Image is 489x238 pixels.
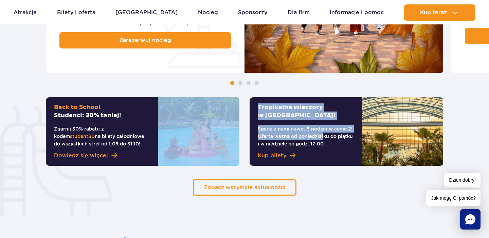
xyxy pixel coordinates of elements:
a: Dowiedz się więcej [54,152,150,160]
a: Informacje i pomoc [330,4,384,21]
div: Chat [460,209,481,230]
h2: Studenci: 30% taniej! [54,103,150,120]
a: Bilety i oferta [57,4,95,21]
button: Kup teraz [404,4,475,21]
p: Spędź z nami nawet 5 godzin w cenie 2! Oferta ważna od poniedziałku do piątku i w niedzielę po go... [258,125,354,147]
a: Kup bilety [258,152,354,160]
a: Zarezerwuj nocleg [59,32,231,48]
a: Dla firm [288,4,310,21]
img: Tropikalne wieczory w&nbsp;Suntago! [362,97,443,166]
span: Back to School [54,103,101,111]
span: Zobacz wszystkie aktualności [204,184,286,191]
a: Sponsorzy [238,4,267,21]
a: [GEOGRAPHIC_DATA] [115,4,178,21]
a: Nocleg [198,4,218,21]
span: student30 [70,134,95,139]
span: Zarezerwuj nocleg [119,36,171,44]
span: Dowiedz się więcej [54,152,108,160]
p: Zgarnij 30% rabatu z kodem na bilety całodniowe do wszystkich stref od 1.09 do 31.10! [54,125,150,147]
a: Zobacz wszystkie aktualności [193,179,296,196]
h2: Tropikalne wieczory w [GEOGRAPHIC_DATA]! [258,103,354,120]
span: Kup teraz [420,9,447,16]
span: Jak mogę Ci pomóc? [426,190,481,206]
a: Atrakcje [14,4,37,21]
img: Back to SchoolStudenci: 30% taniej! [158,97,239,166]
span: Kup bilety [258,152,286,160]
span: Dzień dobry! [444,173,481,187]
